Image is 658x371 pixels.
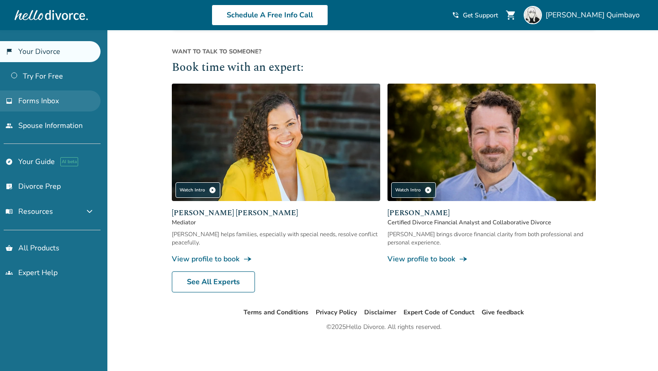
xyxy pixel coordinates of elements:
span: shopping_cart [505,10,516,21]
span: menu_book [5,208,13,215]
a: Schedule A Free Info Call [212,5,328,26]
div: Watch Intro [175,182,220,198]
span: shopping_basket [5,244,13,252]
span: line_end_arrow_notch [243,254,252,264]
a: Terms and Conditions [244,308,308,317]
span: list_alt_check [5,183,13,190]
h2: Book time with an expert: [172,59,596,77]
div: [PERSON_NAME] brings divorce financial clarity from both professional and personal experience. [387,230,596,247]
span: Mediator [172,218,380,227]
li: Give feedback [482,307,524,318]
span: Certified Divorce Financial Analyst and Collaborative Divorce [387,218,596,227]
iframe: Chat Widget [612,327,658,371]
div: Watch Intro [391,182,436,198]
div: [PERSON_NAME] helps families, especially with special needs, resolve conflict peacefully. [172,230,380,247]
a: See All Experts [172,271,255,292]
img: John Duffy [387,84,596,201]
span: people [5,122,13,129]
span: Forms Inbox [18,96,59,106]
span: flag_2 [5,48,13,55]
img: Ana Maria Quimbayo [524,6,542,24]
span: AI beta [60,157,78,166]
span: play_circle [425,186,432,194]
span: [PERSON_NAME] [387,207,596,218]
span: [PERSON_NAME] Quimbayo [546,10,643,20]
span: inbox [5,97,13,105]
a: Expert Code of Conduct [403,308,474,317]
a: phone_in_talkGet Support [452,11,498,20]
span: Want to talk to someone? [172,48,596,56]
span: Get Support [463,11,498,20]
span: groups [5,269,13,276]
span: phone_in_talk [452,11,459,19]
span: [PERSON_NAME] [PERSON_NAME] [172,207,380,218]
span: expand_more [84,206,95,217]
span: play_circle [209,186,216,194]
li: Disclaimer [364,307,396,318]
div: © 2025 Hello Divorce. All rights reserved. [326,322,441,333]
a: Privacy Policy [316,308,357,317]
img: Claudia Brown Coulter [172,84,380,201]
span: Resources [5,207,53,217]
a: View profile to bookline_end_arrow_notch [387,254,596,264]
a: View profile to bookline_end_arrow_notch [172,254,380,264]
span: line_end_arrow_notch [459,254,468,264]
span: explore [5,158,13,165]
